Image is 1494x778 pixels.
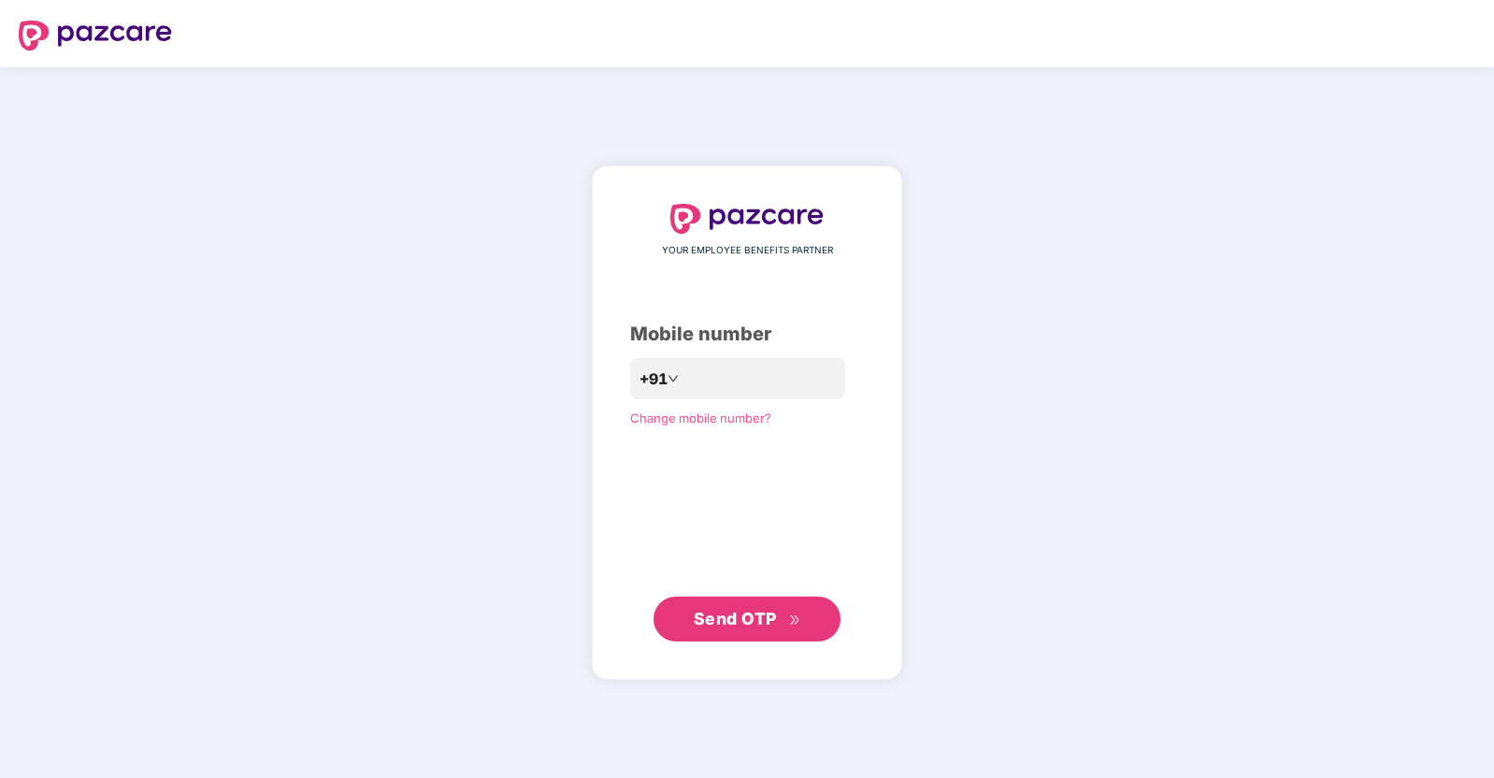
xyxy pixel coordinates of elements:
[639,367,668,391] span: +91
[694,609,777,628] span: Send OTP
[19,21,172,50] img: logo
[789,614,801,627] span: double-right
[662,243,833,258] span: YOUR EMPLOYEE BENEFITS PARTNER
[630,411,771,425] a: Change mobile number?
[670,204,824,234] img: logo
[630,320,864,349] div: Mobile number
[654,597,840,641] button: Send OTPdouble-right
[668,373,679,384] span: down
